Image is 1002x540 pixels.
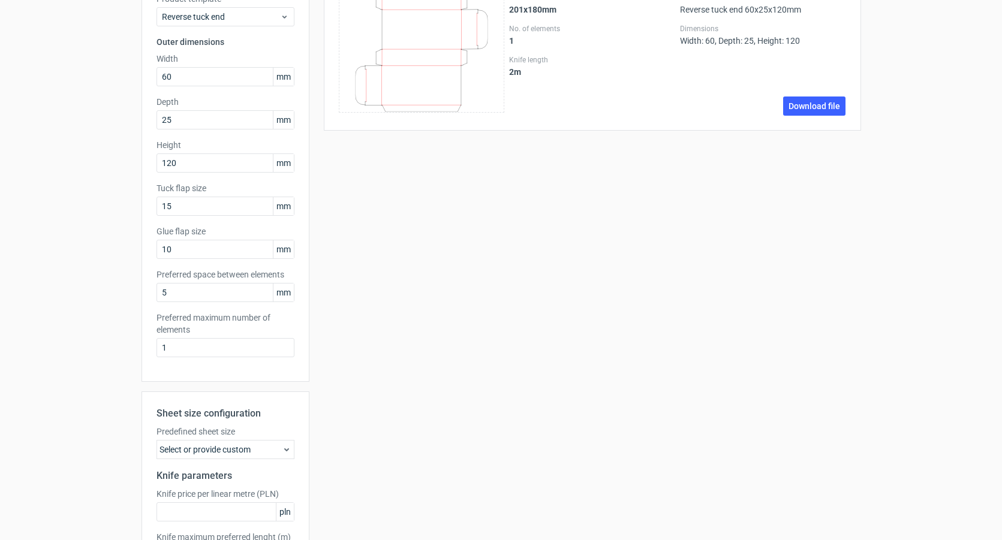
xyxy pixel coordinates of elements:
[157,440,294,459] div: Select or provide custom
[509,55,675,65] label: Knife length
[157,426,294,438] label: Predefined sheet size
[157,225,294,237] label: Glue flap size
[157,139,294,151] label: Height
[273,154,294,172] span: mm
[509,36,514,46] strong: 1
[680,24,846,46] div: Width: 60, Depth: 25, Height: 120
[273,283,294,301] span: mm
[509,5,556,14] strong: 201x180mm
[157,53,294,65] label: Width
[273,68,294,86] span: mm
[157,469,294,483] h2: Knife parameters
[680,24,846,34] label: Dimensions
[509,67,521,77] strong: 2 m
[157,269,294,280] label: Preferred space between elements
[273,240,294,258] span: mm
[157,488,294,500] label: Knife price per linear metre (PLN)
[276,503,294,521] span: pln
[157,312,294,336] label: Preferred maximum number of elements
[273,197,294,215] span: mm
[509,24,675,34] label: No. of elements
[157,36,294,48] h3: Outer dimensions
[157,406,294,421] h2: Sheet size configuration
[783,96,845,116] a: Download file
[157,182,294,194] label: Tuck flap size
[157,96,294,108] label: Depth
[273,111,294,129] span: mm
[162,11,280,23] span: Reverse tuck end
